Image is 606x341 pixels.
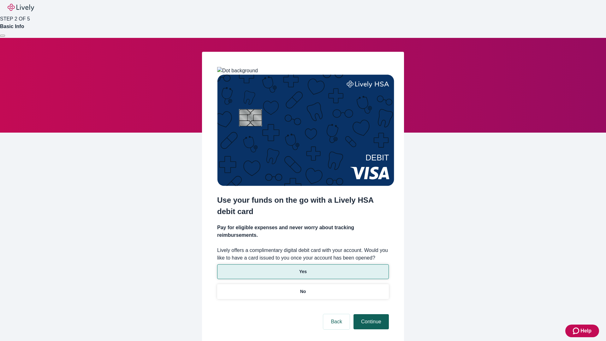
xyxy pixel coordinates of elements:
[8,4,34,11] img: Lively
[217,224,389,239] h4: Pay for eligible expenses and never worry about tracking reimbursements.
[217,75,394,186] img: Debit card
[217,247,389,262] label: Lively offers a complimentary digital debit card with your account. Would you like to have a card...
[300,288,306,295] p: No
[323,314,350,329] button: Back
[217,67,258,75] img: Dot background
[580,327,591,335] span: Help
[217,284,389,299] button: No
[565,325,599,337] button: Zendesk support iconHelp
[353,314,389,329] button: Continue
[573,327,580,335] svg: Zendesk support icon
[217,264,389,279] button: Yes
[299,268,307,275] p: Yes
[217,194,389,217] h2: Use your funds on the go with a Lively HSA debit card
